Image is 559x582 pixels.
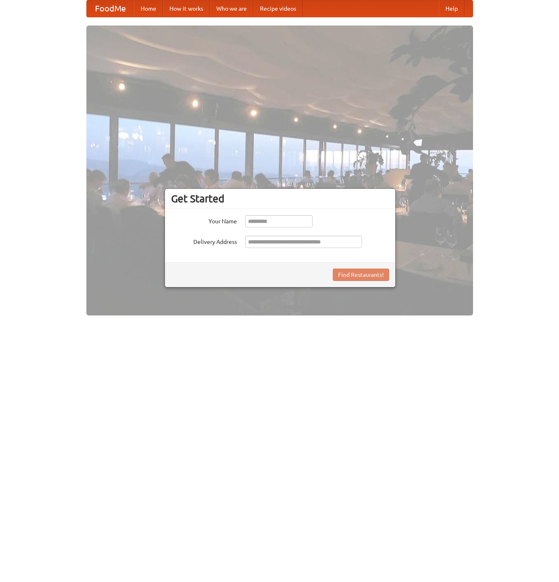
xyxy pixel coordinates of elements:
[210,0,253,17] a: Who we are
[87,0,134,17] a: FoodMe
[171,236,237,246] label: Delivery Address
[253,0,303,17] a: Recipe videos
[439,0,464,17] a: Help
[163,0,210,17] a: How it works
[171,192,389,205] h3: Get Started
[134,0,163,17] a: Home
[333,269,389,281] button: Find Restaurants!
[171,215,237,225] label: Your Name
